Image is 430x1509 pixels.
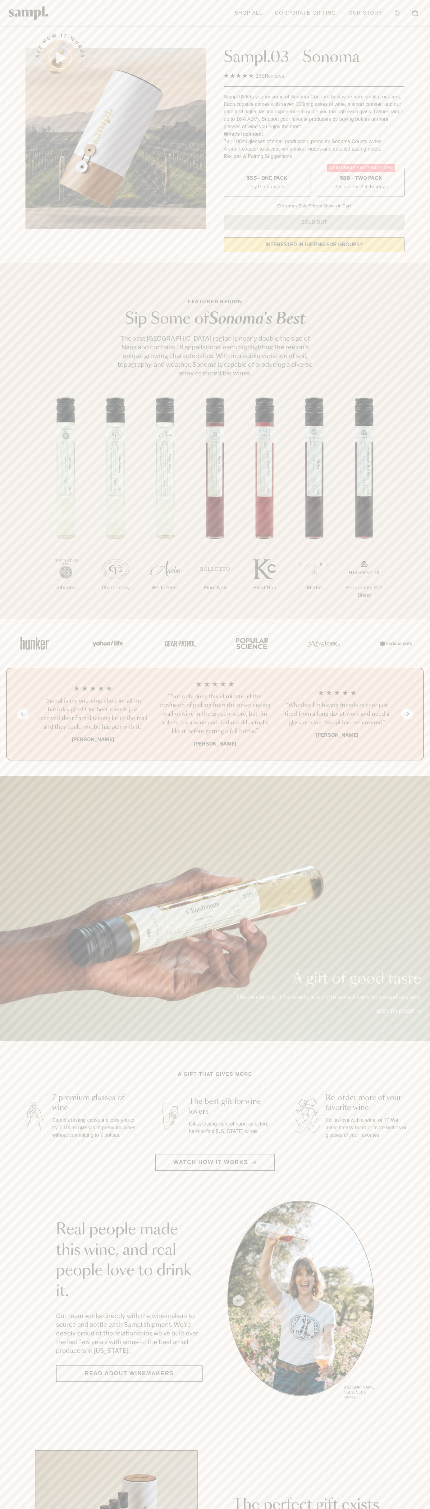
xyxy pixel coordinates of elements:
div: Sampl.03 lets you try some of Sonoma County's best wine from small producers. Each capsule comes ... [224,93,405,130]
li: A smart coaster to access winemaker videos and detailed tasting notes. [224,145,405,153]
h3: 7 premium glasses of wine [52,1093,137,1113]
img: Artboard_7_5b34974b-f019-449e-91fb-745f8d0877ee_x450.png [377,630,414,657]
p: Pinot Noir [190,584,240,591]
img: Sampl.03 - Sonoma [25,48,206,229]
img: Artboard_1_c8cd28af-0030-4af1-819c-248e302c7f06_x450.png [16,630,53,657]
b: [PERSON_NAME] [72,736,114,742]
li: 6 / 7 [290,397,339,611]
li: 7x - 100ml glasses of small production, premium Sonoma County wines [224,138,405,145]
div: 136Reviews [224,72,284,80]
img: Artboard_5_7fdae55a-36fd-43f7-8bfd-f74a06a2878e_x450.png [160,630,198,657]
li: 2 / 7 [91,397,140,611]
h2: A gift that gives more [178,1071,252,1078]
span: $55 - One Pack [247,175,288,182]
b: [PERSON_NAME] [194,741,236,747]
button: Watch how it works [155,1154,275,1171]
li: 4 / 7 [190,397,240,611]
button: Sold Out [224,215,405,230]
strong: What’s Included: [224,131,263,137]
h2: Sip Some of [116,312,314,327]
li: 1 / 4 [37,681,149,748]
li: Christmas Sale Pricing Shown In Cart [274,203,354,209]
a: Corporate Gifting [272,6,339,20]
p: Fall in love with a wine, or 7? We make it easy to order more bottles or glasses of your favorites. [326,1117,410,1139]
img: Sampl logo [9,6,48,20]
a: Shop All [231,6,266,20]
span: 136 [256,73,265,79]
p: Our team works directly with the winemakers to source and bottle each Sampl shipment. We’re deepl... [56,1312,203,1355]
b: [PERSON_NAME] [316,732,358,738]
p: The perfect gift for everyone from wine lovers to casual sippers. [236,993,421,1001]
a: Our Story [345,6,386,20]
button: See how it works [43,40,78,75]
p: A gift of good taste [236,972,421,986]
button: Next slide [401,709,413,719]
p: Chardonnay [91,584,140,591]
h3: “Not only does this eliminate all the confusion of picking from the never ending wall of wine in ... [159,692,271,736]
ul: carousel [227,1201,374,1401]
p: The vast [GEOGRAPHIC_DATA] region is nearly double the size of Napa and contains 18 appellations,... [116,334,314,378]
h3: The best gift for wine lovers [189,1097,273,1117]
h3: “Whether I'm having friends over or just tired from a long day at work and need a glass of wine, ... [281,701,393,727]
a: Read about Winemakers [56,1365,203,1382]
small: Perfect For 2-4 Tastings [334,183,388,190]
li: 1 / 7 [41,397,91,611]
h2: Real people made this wine, and real people love to drink it. [56,1220,203,1302]
h1: Sampl.03 - Sonoma [224,48,405,67]
span: Reviews [265,73,284,79]
span: $88 - Two Pack [340,175,382,182]
div: Christmas SALE! Save 20% [327,164,395,172]
h3: Re-order more of your favorite wine [326,1093,410,1113]
img: Artboard_3_0b291449-6e8c-4d07-b2c2-3f3601a19cd1_x450.png [304,630,342,657]
em: Sonoma's Best [209,312,305,327]
small: Try the Capsule [250,183,284,190]
a: Add to cart [376,1008,421,1016]
p: [PERSON_NAME] Sutro, Sutro Wines [344,1385,374,1400]
p: Pinot Noir [240,584,290,591]
li: 3 / 4 [281,681,393,748]
h3: “Sampl is my one-stop shop for all my birthday gifts! Our best friends just received their Sampl ... [37,697,149,732]
p: White Blend [140,584,190,591]
p: Gift a tasting flight of hand-selected, hard-to-find [US_STATE] wines. [189,1120,273,1135]
li: 5 / 7 [240,397,290,611]
a: interested in gifting for groups? [224,237,405,252]
button: Previous slide [17,709,29,719]
img: Artboard_6_04f9a106-072f-468a-bdd7-f11783b05722_x450.png [88,630,126,657]
p: Featured Region [116,298,314,306]
p: Merlot [290,584,339,591]
li: 7 / 7 [339,397,389,619]
li: 2 / 4 [159,681,271,748]
li: Recipes & Pairing Suggestions [224,153,405,160]
p: Sampl's tasting capsule allows you to try 7 100ml glasses of premium wines without committing to ... [52,1117,137,1139]
div: slide 1 [227,1201,374,1401]
li: 3 / 7 [140,397,190,611]
p: Proprietary Red Blend [339,584,389,599]
p: Albarino [41,584,91,591]
img: Artboard_4_28b4d326-c26e-48f9-9c80-911f17d6414e_x450.png [232,630,270,657]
